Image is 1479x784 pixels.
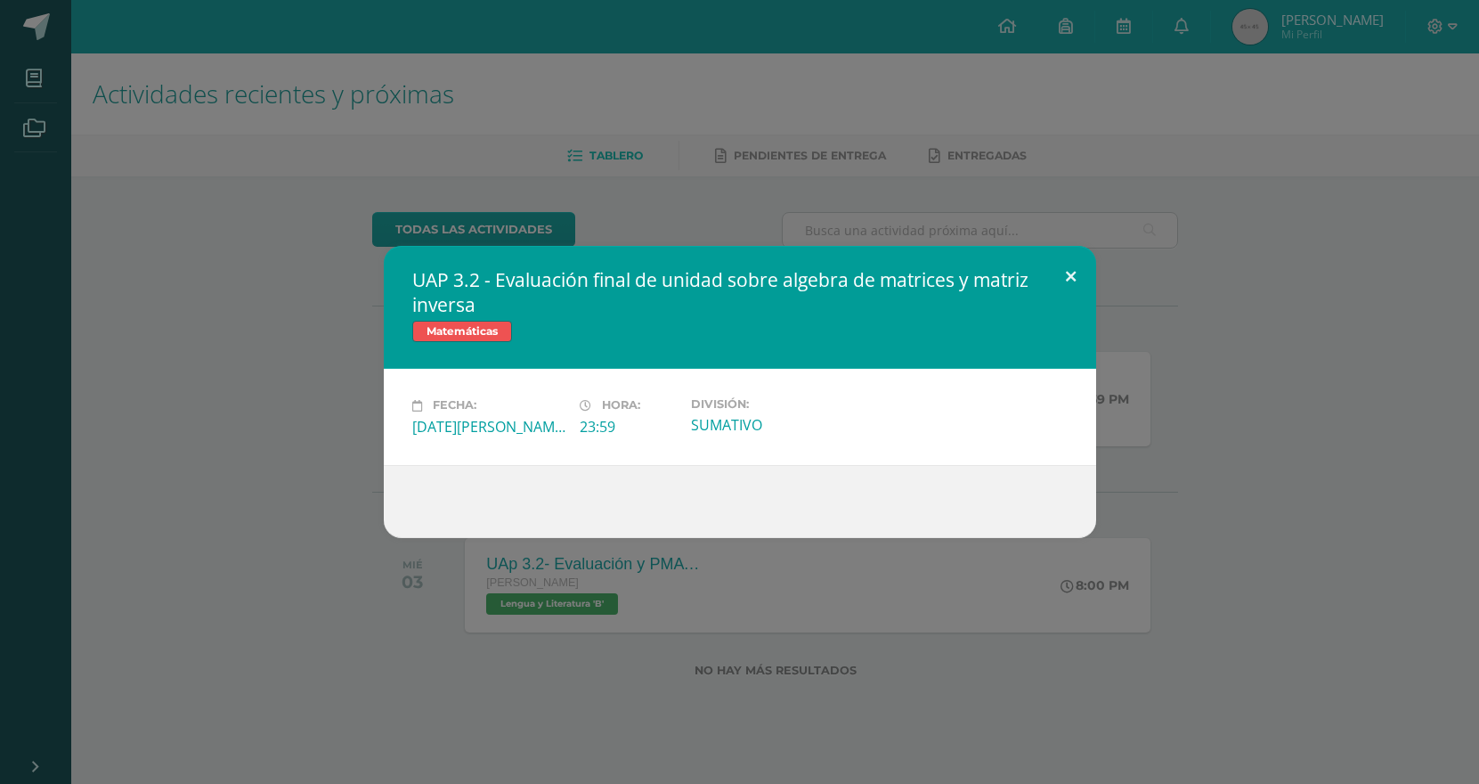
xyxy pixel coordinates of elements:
[412,321,512,342] span: Matemáticas
[580,417,677,437] div: 23:59
[412,417,565,437] div: [DATE][PERSON_NAME]
[691,415,844,435] div: SUMATIVO
[602,399,640,412] span: Hora:
[412,267,1068,317] h2: UAP 3.2 - Evaluación final de unidad sobre algebra de matrices y matriz inversa
[1045,246,1096,306] button: Close (Esc)
[433,399,476,412] span: Fecha:
[691,397,844,411] label: División:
